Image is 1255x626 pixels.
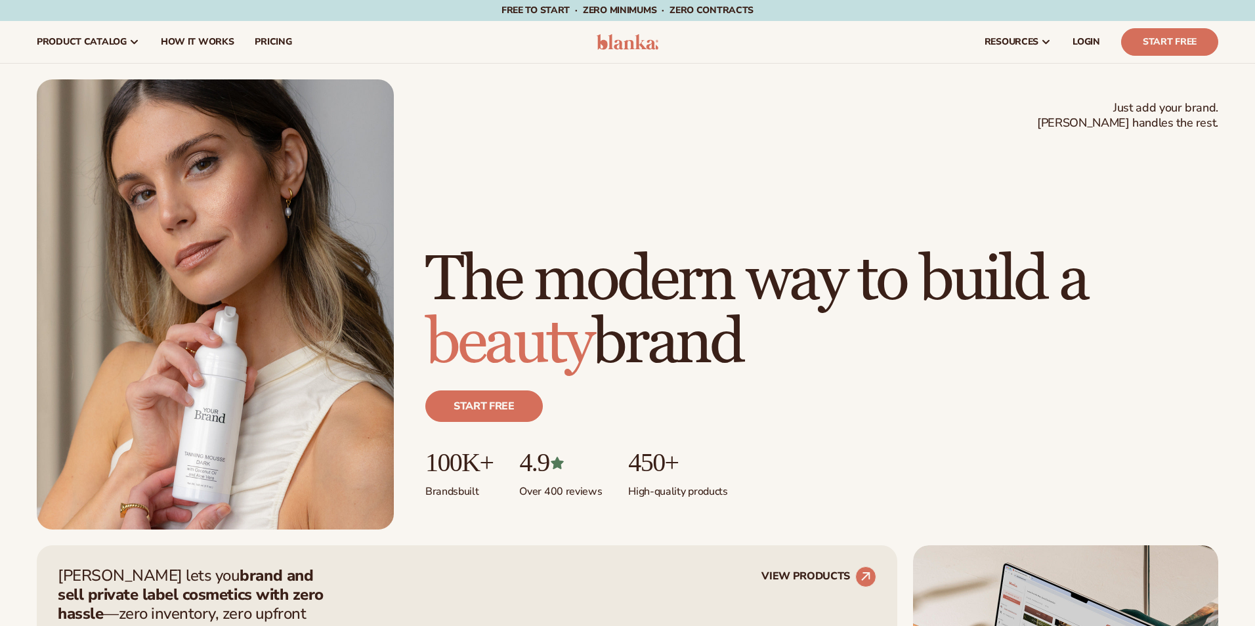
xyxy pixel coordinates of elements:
a: product catalog [26,21,150,63]
p: 100K+ [425,448,493,477]
span: Free to start · ZERO minimums · ZERO contracts [501,4,754,16]
span: How It Works [161,37,234,47]
p: 4.9 [519,448,602,477]
p: Brands built [425,477,493,499]
a: Start Free [1121,28,1218,56]
a: Start free [425,390,543,422]
a: How It Works [150,21,245,63]
span: product catalog [37,37,127,47]
p: 450+ [628,448,727,477]
a: VIEW PRODUCTS [761,566,876,587]
span: pricing [255,37,291,47]
span: LOGIN [1073,37,1100,47]
strong: brand and sell private label cosmetics with zero hassle [58,565,324,624]
img: Female holding tanning mousse. [37,79,394,530]
p: High-quality products [628,477,727,499]
img: logo [597,34,659,50]
span: resources [985,37,1038,47]
p: Over 400 reviews [519,477,602,499]
a: pricing [244,21,302,63]
span: beauty [425,304,592,381]
a: resources [974,21,1062,63]
h1: The modern way to build a brand [425,249,1218,375]
a: LOGIN [1062,21,1111,63]
span: Just add your brand. [PERSON_NAME] handles the rest. [1037,100,1218,131]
